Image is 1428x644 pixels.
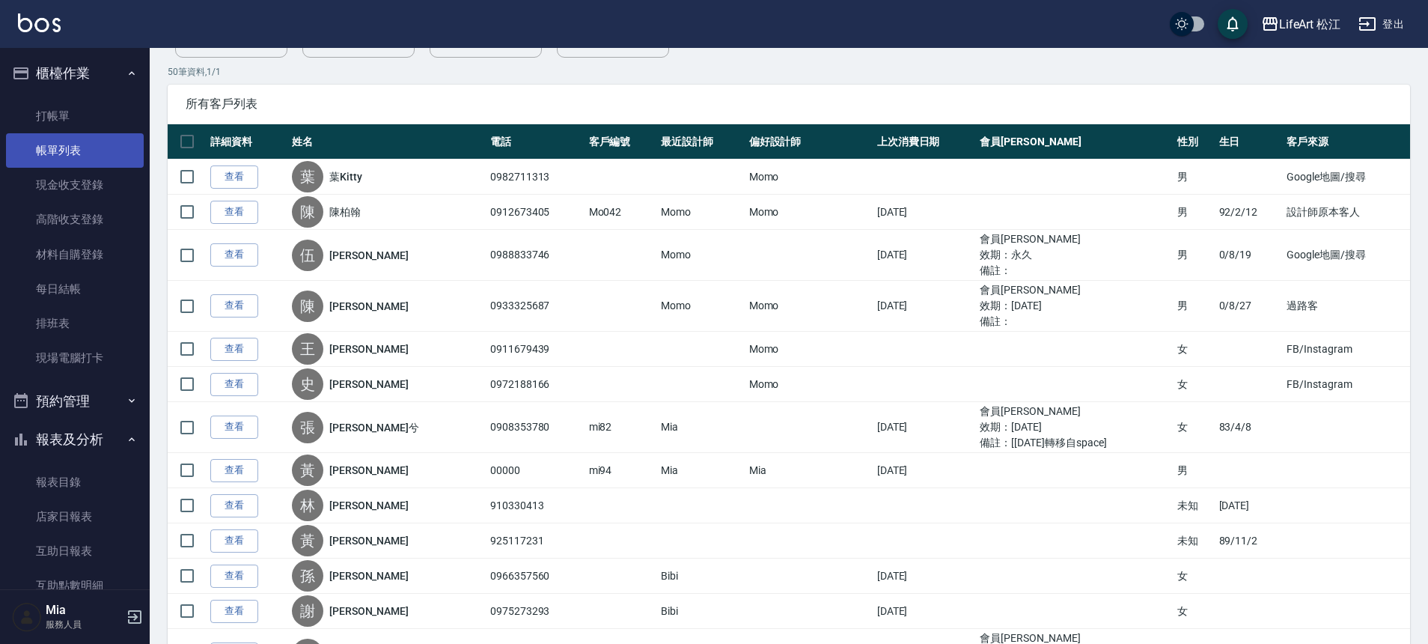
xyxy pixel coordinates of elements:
[486,124,585,160] th: 電話
[210,338,258,361] a: 查看
[210,243,258,267] a: 查看
[486,594,585,629] td: 0975273293
[292,525,323,556] div: 黃
[1174,488,1215,523] td: 未知
[1279,15,1341,34] div: LifeArt 松江
[329,204,361,219] a: 陳柏翰
[288,124,486,160] th: 姓名
[873,230,977,281] td: [DATE]
[1174,594,1215,629] td: 女
[186,97,1392,112] span: 所有客戶列表
[980,435,1169,451] ul: 備註： [[DATE]轉移自space]
[210,600,258,623] a: 查看
[745,453,873,488] td: Mia
[1174,281,1215,332] td: 男
[1174,230,1215,281] td: 男
[486,453,585,488] td: 00000
[168,65,1410,79] p: 50 筆資料, 1 / 1
[1215,402,1284,453] td: 83/4/8
[292,333,323,365] div: 王
[1283,230,1410,281] td: Google地圖/搜尋
[1283,160,1410,195] td: Google地圖/搜尋
[1215,195,1284,230] td: 92/2/12
[873,402,977,453] td: [DATE]
[18,13,61,32] img: Logo
[873,124,977,160] th: 上次消費日期
[12,602,42,632] img: Person
[486,281,585,332] td: 0933325687
[657,453,745,488] td: Mia
[329,341,409,356] a: [PERSON_NAME]
[6,499,144,534] a: 店家日報表
[6,133,144,168] a: 帳單列表
[486,367,585,402] td: 0972188166
[46,603,122,618] h5: Mia
[6,341,144,375] a: 現場電腦打卡
[292,161,323,192] div: 葉
[1174,124,1215,160] th: 性別
[873,453,977,488] td: [DATE]
[210,529,258,553] a: 查看
[980,314,1169,329] ul: 備註：
[1174,160,1215,195] td: 男
[585,402,658,453] td: mi82
[329,248,409,263] a: [PERSON_NAME]
[1283,281,1410,332] td: 過路客
[210,294,258,318] a: 查看
[292,291,323,322] div: 陳
[873,594,977,629] td: [DATE]
[210,373,258,396] a: 查看
[292,196,323,228] div: 陳
[6,237,144,272] a: 材料自購登錄
[210,459,258,482] a: 查看
[6,272,144,306] a: 每日結帳
[486,402,585,453] td: 0908353780
[976,124,1173,160] th: 會員[PERSON_NAME]
[292,412,323,443] div: 張
[6,382,144,421] button: 預約管理
[657,402,745,453] td: Mia
[329,533,409,548] a: [PERSON_NAME]
[745,332,873,367] td: Momo
[980,247,1169,263] ul: 效期： 永久
[745,124,873,160] th: 偏好設計師
[210,201,258,224] a: 查看
[1215,523,1284,559] td: 89/11/2
[657,230,745,281] td: Momo
[329,420,419,435] a: [PERSON_NAME]兮
[980,419,1169,435] ul: 效期： [DATE]
[6,202,144,237] a: 高階收支登錄
[745,367,873,402] td: Momo
[657,195,745,230] td: Momo
[1215,281,1284,332] td: 0/8/27
[292,490,323,521] div: 林
[873,195,977,230] td: [DATE]
[486,332,585,367] td: 0911679439
[6,306,144,341] a: 排班表
[1283,124,1410,160] th: 客戶來源
[210,165,258,189] a: 查看
[1215,124,1284,160] th: 生日
[1174,195,1215,230] td: 男
[1215,488,1284,523] td: [DATE]
[657,124,745,160] th: 最近設計師
[980,282,1169,298] ul: 會員[PERSON_NAME]
[1174,453,1215,488] td: 男
[329,377,409,392] a: [PERSON_NAME]
[329,169,362,184] a: 葉Kitty
[1174,559,1215,594] td: 女
[6,168,144,202] a: 現金收支登錄
[486,523,585,559] td: 925117231
[980,231,1169,247] ul: 會員[PERSON_NAME]
[873,559,977,594] td: [DATE]
[657,559,745,594] td: Bibi
[6,420,144,459] button: 報表及分析
[1283,195,1410,230] td: 設計師原本客人
[329,299,409,314] a: [PERSON_NAME]
[1174,523,1215,559] td: 未知
[6,534,144,568] a: 互助日報表
[585,124,658,160] th: 客戶編號
[1174,402,1215,453] td: 女
[292,368,323,400] div: 史
[329,463,409,478] a: [PERSON_NAME]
